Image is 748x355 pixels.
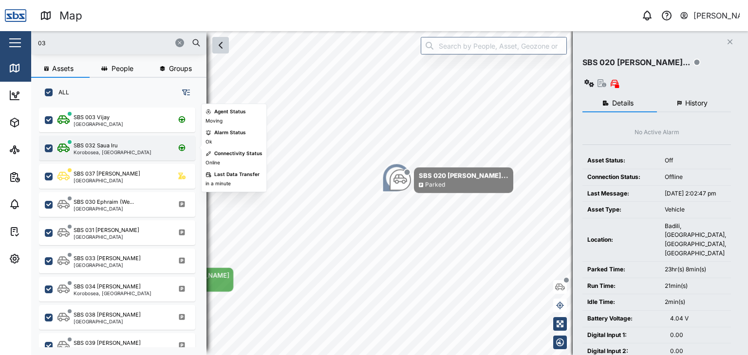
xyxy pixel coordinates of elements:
div: SBS 034 [PERSON_NAME] [74,283,141,291]
div: 23hr(s) 8min(s) [665,265,726,274]
div: Badili, [GEOGRAPHIC_DATA], [GEOGRAPHIC_DATA], [GEOGRAPHIC_DATA] [665,222,726,258]
div: SBS 020 [PERSON_NAME]... [582,56,690,69]
div: SBS 038 [PERSON_NAME] [74,311,141,319]
div: 21min(s) [665,282,726,291]
div: Parked [425,180,445,190]
canvas: Map [31,31,748,355]
div: Map marker [126,267,234,292]
div: Digital Input 1: [587,331,660,340]
div: Last Message: [587,189,655,198]
div: SBS 031 [PERSON_NAME] [74,226,139,234]
span: People [112,65,133,72]
div: Offline [665,173,726,182]
div: Connectivity Status [214,150,262,158]
div: SBS 003 Vijay [74,113,110,122]
span: Details [612,100,634,106]
div: Ok [206,138,212,146]
div: Map [59,7,82,24]
div: SBS 020 [PERSON_NAME]... [419,171,508,180]
div: Online [206,159,220,167]
div: [GEOGRAPHIC_DATA] [74,122,123,126]
div: Alarms [25,199,56,210]
div: Map [25,63,47,73]
div: Assets [25,117,56,128]
div: Settings [25,253,60,264]
div: Dashboard [25,90,69,101]
input: Search assets or drivers [37,35,201,50]
div: SBS 037 [PERSON_NAME] [74,170,140,178]
div: Korobosea, [GEOGRAPHIC_DATA] [74,150,151,155]
div: SBS 030 Ephraim (We... [74,198,134,206]
div: Korobosea, [GEOGRAPHIC_DATA] [74,291,151,296]
label: ALL [53,89,69,96]
div: Last Data Transfer [214,171,260,178]
div: No Active Alarm [635,128,679,137]
img: Main Logo [5,5,26,26]
span: Assets [52,65,74,72]
div: [GEOGRAPHIC_DATA] [74,234,139,239]
div: Reports [25,172,58,182]
div: [GEOGRAPHIC_DATA] [74,178,140,183]
div: SBS 36 [PERSON_NAME] [154,270,229,280]
span: Groups [169,65,192,72]
div: Asset Status: [587,156,655,165]
div: [PERSON_NAME] [693,10,740,22]
div: Tasks [25,226,52,237]
div: 4.04 V [670,314,726,323]
div: Connection Status: [587,173,655,182]
button: [PERSON_NAME] [679,9,740,22]
div: grid [39,104,206,347]
div: Off [665,156,726,165]
div: 2min(s) [665,298,726,307]
div: [GEOGRAPHIC_DATA] [74,263,141,267]
div: [DATE] 2:02:47 pm [665,189,726,198]
div: Agent Status [214,108,246,116]
div: Alarm Status [214,129,246,137]
div: Run Time: [587,282,655,291]
div: Map marker [382,163,411,192]
div: Vehicle [665,205,726,214]
div: Parked Time: [587,265,655,274]
div: Moving [206,117,223,125]
div: Location: [587,235,655,245]
div: [GEOGRAPHIC_DATA] [74,206,134,211]
div: Asset Type: [587,205,655,214]
div: 0.00 [670,331,726,340]
div: SBS 033 [PERSON_NAME] [74,254,141,263]
div: [GEOGRAPHIC_DATA] [74,319,141,324]
div: SBS 039 [PERSON_NAME] [74,339,141,347]
div: SBS 032 Saua Iru [74,142,118,150]
span: History [685,100,708,106]
div: Battery Voltage: [587,314,660,323]
div: Sites [25,144,49,155]
div: Idle Time: [587,298,655,307]
input: Search by People, Asset, Geozone or Place [421,37,567,54]
div: Map marker [390,167,513,193]
div: in a minute [206,180,231,188]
